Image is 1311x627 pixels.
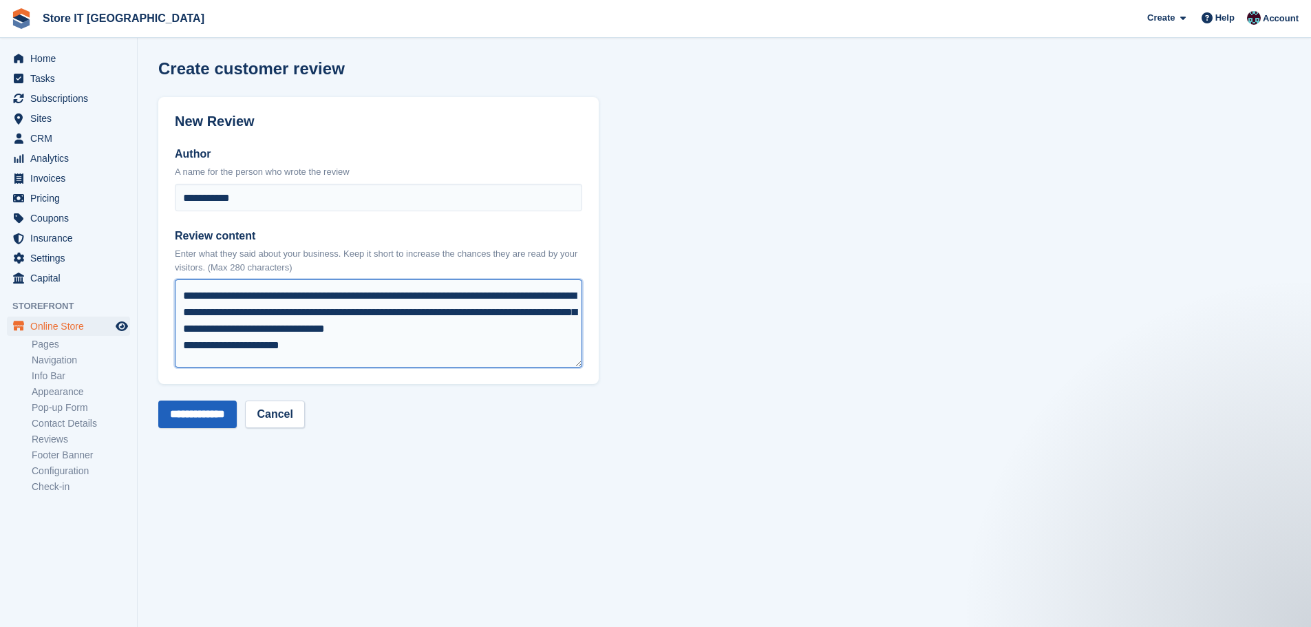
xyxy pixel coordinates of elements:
a: Info Bar [32,370,130,383]
span: Settings [30,248,113,268]
a: menu [7,169,130,188]
img: James Campbell Adamson [1247,11,1261,25]
a: Contact Details [32,417,130,430]
a: Pages [32,338,130,351]
a: menu [7,129,130,148]
a: Preview store [114,318,130,334]
a: menu [7,89,130,108]
h1: Create customer review [158,59,345,78]
span: Storefront [12,299,137,313]
label: Review content [175,228,582,244]
h2: New Review [175,114,582,129]
a: menu [7,189,130,208]
span: Analytics [30,149,113,168]
span: Coupons [30,209,113,228]
span: Home [30,49,113,68]
a: menu [7,209,130,228]
a: Reviews [32,433,130,446]
a: Navigation [32,354,130,367]
a: menu [7,248,130,268]
a: menu [7,229,130,248]
span: Insurance [30,229,113,248]
a: Appearance [32,385,130,398]
span: Capital [30,268,113,288]
span: CRM [30,129,113,148]
p: A name for the person who wrote the review [175,165,582,179]
span: Pricing [30,189,113,208]
span: Account [1263,12,1299,25]
span: Subscriptions [30,89,113,108]
a: menu [7,49,130,68]
a: Footer Banner [32,449,130,462]
label: Author [175,146,582,162]
span: Tasks [30,69,113,88]
a: menu [7,69,130,88]
p: Enter what they said about your business. Keep it short to increase the chances they are read by ... [175,247,582,274]
span: Invoices [30,169,113,188]
span: Help [1215,11,1235,25]
img: stora-icon-8386f47178a22dfd0bd8f6a31ec36ba5ce8667c1dd55bd0f319d3a0aa187defe.svg [11,8,32,29]
a: Cancel [245,401,304,428]
a: Configuration [32,465,130,478]
span: Create [1147,11,1175,25]
span: Sites [30,109,113,128]
a: Pop-up Form [32,401,130,414]
span: Online Store [30,317,113,336]
a: menu [7,109,130,128]
a: menu [7,149,130,168]
a: menu [7,317,130,336]
a: menu [7,268,130,288]
a: Check-in [32,480,130,493]
a: Store IT [GEOGRAPHIC_DATA] [37,7,210,30]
